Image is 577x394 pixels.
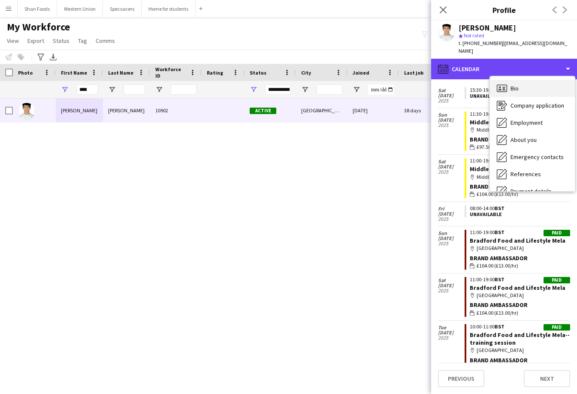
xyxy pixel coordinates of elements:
[470,183,570,190] div: Brand Ambassador
[18,0,57,17] button: Shan Foods
[18,103,35,120] img: Parth Chabhadiya
[490,148,575,165] div: Emergency contacts
[470,254,570,262] div: Brand Ambassador
[511,136,537,144] span: About you
[544,277,570,283] div: Paid
[108,86,116,93] button: Open Filter Menu
[438,335,465,340] span: 2025
[495,229,504,235] span: BST
[49,35,73,46] a: Status
[470,173,570,181] div: Middlesborough Mela
[53,37,69,45] span: Status
[431,4,577,15] h3: Profile
[470,346,570,354] div: [GEOGRAPHIC_DATA]
[438,211,465,217] span: [DATE]
[544,230,570,236] div: Paid
[438,117,465,123] span: [DATE]
[353,86,360,93] button: Open Filter Menu
[404,69,423,76] span: Last job
[470,93,567,99] div: Unavailable
[470,356,570,364] div: Brand Ambassador
[438,112,465,117] span: Sun
[207,69,223,76] span: Rating
[438,159,465,164] span: Sat
[438,88,465,93] span: Sat
[3,35,22,46] a: View
[7,37,19,45] span: View
[438,123,465,128] span: 2025
[48,52,58,62] app-action-btn: Export XLSX
[438,325,465,330] span: Tue
[124,84,145,95] input: Last Name Filter Input
[490,97,575,114] div: Company application
[511,170,541,178] span: References
[108,69,133,76] span: Last Name
[490,114,575,131] div: Employment
[96,37,115,45] span: Comms
[399,99,450,122] div: 38 days
[464,32,484,39] span: Not rated
[511,119,543,126] span: Employment
[470,211,567,217] div: Unavailable
[103,99,150,122] div: [PERSON_NAME]
[470,237,565,244] a: Bradford Food and Lifestyle Mela
[490,131,575,148] div: About you
[465,205,570,217] app-crew-unavailable-period: 08:00-14:00
[470,292,570,299] div: [GEOGRAPHIC_DATA]
[142,0,196,17] button: Home for students
[438,236,465,241] span: [DATE]
[470,324,570,329] div: 10:00-11:00
[438,278,465,283] span: Sat
[368,84,394,95] input: Joined Filter Input
[470,118,566,126] a: Middlesborough Mela --Times TBC
[438,283,465,288] span: [DATE]
[470,158,570,163] div: 11:00-19:00
[544,324,570,331] div: Paid
[438,169,465,174] span: 2025
[347,99,399,122] div: [DATE]
[76,84,98,95] input: First Name Filter Input
[27,37,44,45] span: Export
[511,84,519,92] span: Bio
[477,190,518,198] span: £104.00 (£13.00/hr)
[438,206,465,211] span: Fri
[75,35,91,46] a: Tag
[477,143,516,151] span: £97.50 (£13.00/hr)
[438,330,465,335] span: [DATE]
[56,99,103,122] div: [PERSON_NAME]
[459,40,503,46] span: t. [PHONE_NUMBER]
[57,0,103,17] button: Western Union
[7,21,70,33] span: My Workforce
[470,277,570,282] div: 11:00-19:00
[511,187,552,195] span: Payment details
[459,40,567,54] span: | [EMAIL_ADDRESS][DOMAIN_NAME]
[490,165,575,183] div: References
[511,102,564,109] span: Company application
[250,108,276,114] span: Active
[470,165,566,173] a: Middlesborough Mela --Times TBC
[250,86,257,93] button: Open Filter Menu
[470,230,570,235] div: 11:00-19:00
[24,35,48,46] a: Export
[250,69,266,76] span: Status
[511,153,564,161] span: Emergency contacts
[470,284,565,292] a: Bradford Food and Lifestyle Mela
[470,244,570,252] div: [GEOGRAPHIC_DATA]
[470,301,570,309] div: Brand Ambassador
[438,288,465,293] span: 2025
[495,276,504,283] span: BST
[438,217,465,222] span: 2025
[470,331,570,346] a: Bradford Food and Lifestyle Mela--training session
[438,93,465,98] span: [DATE]
[465,87,570,99] app-crew-unavailable-period: 15:30-19:30
[495,205,504,211] span: BST
[495,323,504,330] span: BST
[301,86,309,93] button: Open Filter Menu
[459,24,516,32] div: [PERSON_NAME]
[438,241,465,246] span: 2025
[150,99,202,122] div: 10902
[296,99,347,122] div: [GEOGRAPHIC_DATA]
[36,52,46,62] app-action-btn: Advanced filters
[78,37,87,45] span: Tag
[477,262,518,270] span: £104.00 (£13.00/hr)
